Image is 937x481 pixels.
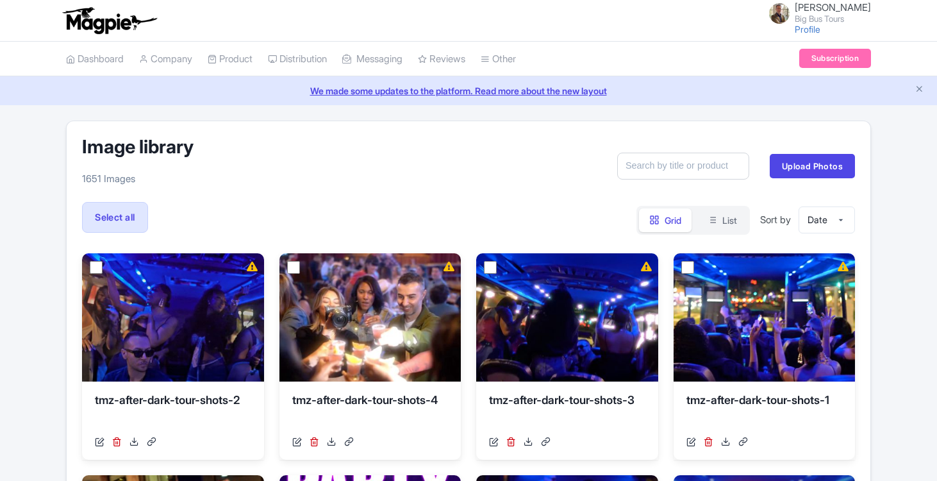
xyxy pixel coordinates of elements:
[481,42,516,77] a: Other
[915,83,924,97] button: Close announcement
[8,84,929,97] a: We made some updates to the platform. Read more about the new layout
[697,208,747,232] button: List
[66,42,124,77] a: Dashboard
[268,42,327,77] a: Distribution
[639,208,692,232] button: Grid
[686,392,843,430] div: tmz-after-dark-tour-shots-1
[418,42,465,77] a: Reviews
[795,24,820,35] a: Profile
[795,15,871,23] small: Big Bus Tours
[760,208,791,231] span: Sort by
[292,392,449,430] div: tmz-after-dark-tour-shots-4
[82,172,194,187] p: 1651 Images
[489,392,645,430] div: tmz-after-dark-tour-shots-3
[82,202,148,233] label: Select all
[770,154,855,178] a: Upload Photos
[139,42,192,77] a: Company
[799,49,871,68] a: Subscription
[342,42,402,77] a: Messaging
[95,392,251,430] div: tmz-after-dark-tour-shots-2
[60,6,159,35] img: logo-ab69f6fb50320c5b225c76a69d11143b.png
[208,42,253,77] a: Product
[82,137,194,157] h1: Image library
[617,153,749,180] input: Search by title or product
[795,1,871,13] span: [PERSON_NAME]
[769,3,790,24] img: ft7zigi60redcfov4fja.jpg
[761,3,871,23] a: [PERSON_NAME] Big Bus Tours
